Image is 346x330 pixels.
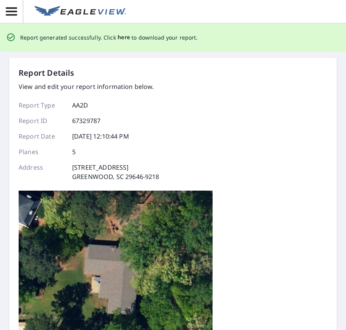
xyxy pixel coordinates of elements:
[19,116,65,125] p: Report ID
[19,82,159,91] p: View and edit your report information below.
[19,132,65,141] p: Report Date
[19,147,65,156] p: Planes
[72,132,129,141] p: [DATE] 12:10:44 PM
[72,163,159,181] p: [STREET_ADDRESS] GREENWOOD, SC 29646-9218
[35,6,126,17] img: EV Logo
[72,101,88,110] p: AA2D
[19,163,65,181] p: Address
[19,67,74,79] p: Report Details
[72,116,100,125] p: 67329787
[30,1,131,22] a: EV Logo
[118,33,130,42] button: here
[19,101,65,110] p: Report Type
[20,33,198,42] p: Report generated successfully. Click to download your report.
[72,147,76,156] p: 5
